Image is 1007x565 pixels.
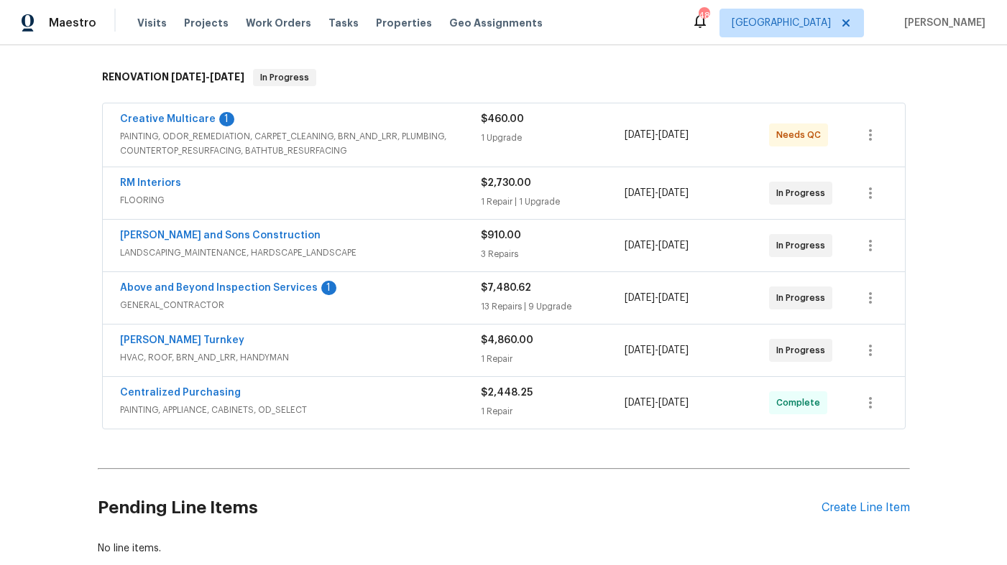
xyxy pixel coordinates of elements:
span: - [625,186,689,200]
span: Visits [137,16,167,30]
span: Tasks [328,18,359,28]
span: Needs QC [776,128,827,142]
span: Maestro [49,16,96,30]
span: [DATE] [625,241,655,251]
span: [GEOGRAPHIC_DATA] [732,16,831,30]
span: $4,860.00 [481,335,533,345]
span: Geo Assignments [449,16,543,30]
span: FLOORING [120,193,481,207]
a: [PERSON_NAME] Turnkey [120,335,244,345]
a: Centralized Purchasing [120,388,241,398]
span: [DATE] [658,345,689,355]
span: [DATE] [210,72,244,82]
h6: RENOVATION [102,69,244,86]
span: [DATE] [625,188,655,198]
a: RM Interiors [120,178,181,188]
a: [PERSON_NAME] and Sons Construction [120,230,321,241]
span: - [625,238,689,253]
span: - [625,128,689,142]
span: In Progress [776,238,831,253]
span: $2,448.25 [481,388,533,398]
span: [DATE] [658,188,689,198]
div: No line items. [98,541,910,556]
span: $2,730.00 [481,178,531,188]
div: 1 Repair | 1 Upgrade [481,195,625,209]
span: LANDSCAPING_MAINTENANCE, HARDSCAPE_LANDSCAPE [120,246,481,260]
span: Properties [376,16,432,30]
span: - [171,72,244,82]
div: 1 [321,281,336,295]
span: In Progress [776,343,831,358]
div: RENOVATION [DATE]-[DATE]In Progress [98,55,910,101]
span: [DATE] [625,345,655,355]
div: 1 [219,112,234,126]
span: [DATE] [658,398,689,408]
span: [DATE] [171,72,206,82]
div: 3 Repairs [481,247,625,261]
span: Projects [184,16,229,30]
span: Work Orders [246,16,311,30]
div: Create Line Item [822,501,910,515]
span: PAINTING, APPLIANCE, CABINETS, OD_SELECT [120,403,481,417]
span: [DATE] [625,293,655,303]
div: 48 [699,9,709,23]
div: 13 Repairs | 9 Upgrade [481,299,625,314]
span: [DATE] [625,398,655,408]
span: PAINTING, ODOR_REMEDIATION, CARPET_CLEANING, BRN_AND_LRR, PLUMBING, COUNTERTOP_RESURFACING, BATHT... [120,129,481,158]
div: 1 Repair [481,352,625,366]
span: [DATE] [658,130,689,140]
span: - [625,396,689,410]
span: [DATE] [625,130,655,140]
span: $7,480.62 [481,283,531,293]
span: $910.00 [481,230,521,241]
span: In Progress [776,186,831,200]
a: Creative Multicare [120,114,216,124]
span: [DATE] [658,241,689,251]
span: $460.00 [481,114,524,124]
a: Above and Beyond Inspection Services [120,283,318,293]
span: Complete [776,396,826,410]
span: In Progress [254,70,315,85]
div: 1 Repair [481,404,625,419]
h2: Pending Line Items [98,475,822,541]
span: In Progress [776,291,831,305]
div: 1 Upgrade [481,131,625,145]
span: GENERAL_CONTRACTOR [120,298,481,312]
span: [PERSON_NAME] [898,16,985,30]
span: [DATE] [658,293,689,303]
span: - [625,343,689,358]
span: HVAC, ROOF, BRN_AND_LRR, HANDYMAN [120,350,481,365]
span: - [625,291,689,305]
